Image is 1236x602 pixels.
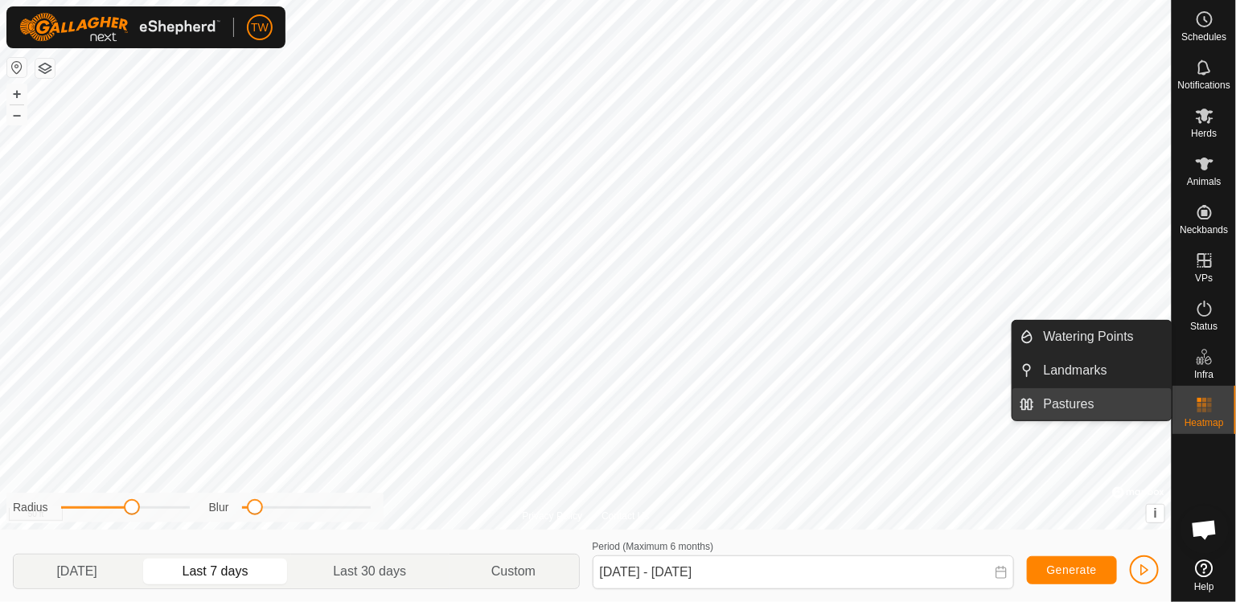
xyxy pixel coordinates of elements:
span: TW [251,19,269,36]
span: Last 7 days [183,562,248,581]
a: Help [1172,553,1236,598]
span: Neckbands [1180,225,1228,235]
span: Infra [1194,370,1213,379]
button: i [1147,505,1164,522]
div: Open chat [1181,506,1229,554]
span: Generate [1047,563,1097,576]
li: Pastures [1012,388,1172,420]
label: Radius [13,499,48,516]
li: Watering Points [1012,321,1172,353]
img: Gallagher Logo [19,13,220,42]
span: Status [1190,321,1218,331]
label: Period (Maximum 6 months) [593,541,714,552]
button: – [7,105,27,125]
span: Herds [1191,129,1217,138]
button: Reset Map [7,58,27,77]
span: Animals [1187,177,1222,186]
span: VPs [1195,273,1213,283]
span: i [1154,506,1157,520]
span: Heatmap [1185,418,1224,428]
span: Custom [491,562,536,581]
a: Watering Points [1034,321,1172,353]
span: Watering Points [1044,327,1134,346]
button: + [7,84,27,104]
span: Pastures [1044,395,1094,414]
a: Landmarks [1034,354,1172,387]
span: Last 30 days [333,562,406,581]
label: Blur [209,499,229,516]
span: [DATE] [56,562,96,581]
span: Notifications [1178,80,1230,90]
button: Map Layers [35,59,55,78]
span: Schedules [1181,32,1226,42]
li: Landmarks [1012,354,1172,387]
a: Privacy Policy [522,509,582,523]
span: Landmarks [1044,361,1107,380]
a: Pastures [1034,388,1172,420]
button: Generate [1027,556,1117,584]
span: Help [1194,582,1214,592]
a: Contact Us [602,509,649,523]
